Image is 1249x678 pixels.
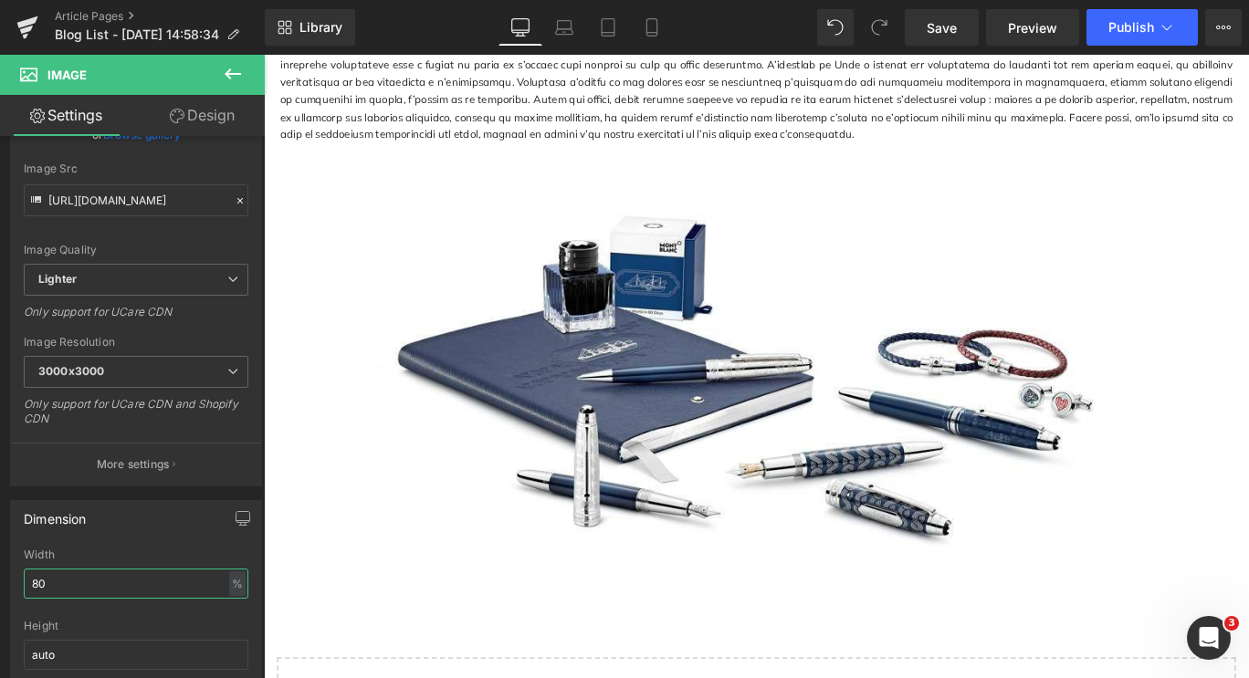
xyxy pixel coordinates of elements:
[499,9,542,46] a: Desktop
[817,9,854,46] button: Undo
[1187,616,1231,660] iframe: Intercom live chat
[24,162,248,175] div: Image Src
[1008,18,1057,37] span: Preview
[24,501,87,527] div: Dimension
[586,9,630,46] a: Tablet
[24,397,248,438] div: Only support for UCare CDN and Shopify CDN
[24,640,248,670] input: auto
[24,620,248,632] div: Height
[630,9,674,46] a: Mobile
[24,336,248,349] div: Image Resolution
[55,27,219,42] span: Blog List - [DATE] 14:58:34
[299,19,342,36] span: Library
[55,9,265,24] a: Article Pages
[24,125,248,144] div: or
[229,571,246,596] div: %
[47,68,87,82] span: Image
[986,9,1079,46] a: Preview
[1086,9,1198,46] button: Publish
[24,568,248,599] input: auto
[24,548,248,561] div: Width
[38,272,77,286] b: Lighter
[265,9,355,46] a: New Library
[542,9,586,46] a: Laptop
[1205,9,1242,46] button: More
[927,18,957,37] span: Save
[136,95,268,136] a: Design
[97,456,170,473] p: More settings
[861,9,897,46] button: Redo
[24,305,248,331] div: Only support for UCare CDN
[24,184,248,216] input: Link
[38,364,104,378] b: 3000x3000
[11,443,261,485] button: More settings
[1224,616,1239,631] span: 3
[1108,20,1154,35] span: Publish
[24,244,248,256] div: Image Quality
